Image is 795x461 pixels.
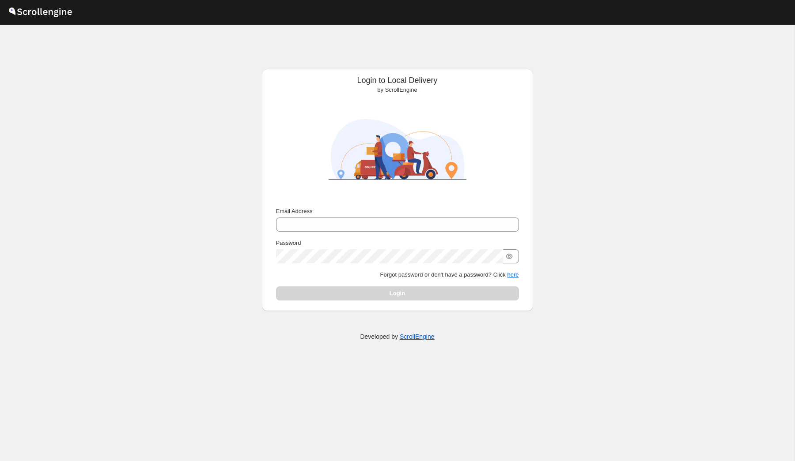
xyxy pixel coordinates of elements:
[507,271,519,278] button: here
[269,76,526,94] div: Login to Local Delivery
[360,332,434,341] p: Developed by
[276,270,519,279] p: Forgot password or don't have a password? Click
[276,240,301,246] span: Password
[377,86,417,93] span: by ScrollEngine
[400,333,435,340] a: ScrollEngine
[320,98,475,201] img: ScrollEngine
[276,208,313,214] span: Email Address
